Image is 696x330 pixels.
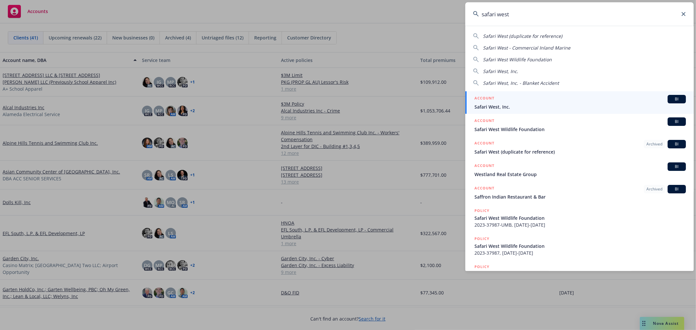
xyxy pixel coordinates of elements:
[474,140,494,148] h5: ACCOUNT
[483,45,570,51] span: Safari West - Commercial Inland Marine
[465,136,694,159] a: ACCOUNTArchivedBISafari West (duplicate for reference)
[474,221,686,228] span: 2023-37987-UMB, [DATE]-[DATE]
[465,91,694,114] a: ACCOUNTBISafari West, Inc.
[646,141,662,147] span: Archived
[465,181,694,204] a: ACCOUNTArchivedBISaffron Indian Restaurant & Bar
[474,215,686,221] span: Safari West Wildlife Foundation
[483,68,518,74] span: Safari West, Inc.
[465,232,694,260] a: POLICYSafari West Wildlife Foundation2023-37987, [DATE]-[DATE]
[474,263,489,270] h5: POLICY
[474,193,686,200] span: Saffron Indian Restaurant & Bar
[474,185,494,193] h5: ACCOUNT
[670,119,683,125] span: BI
[465,159,694,181] a: ACCOUNTBIWestland Real Estate Group
[465,260,694,288] a: POLICYSafari West Wildlife Foundation
[474,235,489,242] h5: POLICY
[474,243,686,249] span: Safari West Wildlife Foundation
[670,164,683,170] span: BI
[670,141,683,147] span: BI
[670,186,683,192] span: BI
[474,126,686,133] span: Safari West Wildlife Foundation
[474,117,494,125] h5: ACCOUNT
[474,171,686,178] span: Westland Real Estate Group
[474,271,686,277] span: Safari West Wildlife Foundation
[483,56,552,63] span: Safari West Wildlife Foundation
[465,204,694,232] a: POLICYSafari West Wildlife Foundation2023-37987-UMB, [DATE]-[DATE]
[474,162,494,170] h5: ACCOUNT
[483,33,562,39] span: Safari West (duplicate for reference)
[474,207,489,214] h5: POLICY
[483,80,559,86] span: Safari West, Inc. - Blanket Accident
[670,96,683,102] span: BI
[474,95,494,103] h5: ACCOUNT
[465,114,694,136] a: ACCOUNTBISafari West Wildlife Foundation
[474,103,686,110] span: Safari West, Inc.
[465,2,694,26] input: Search...
[646,186,662,192] span: Archived
[474,148,686,155] span: Safari West (duplicate for reference)
[474,249,686,256] span: 2023-37987, [DATE]-[DATE]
